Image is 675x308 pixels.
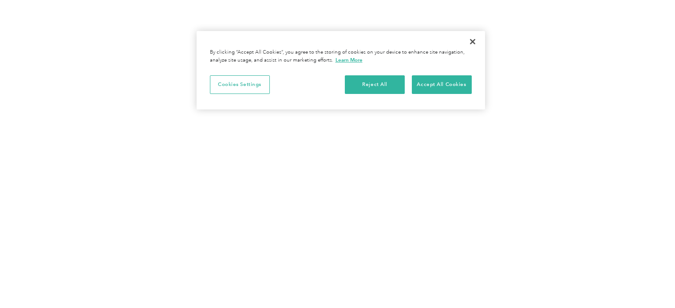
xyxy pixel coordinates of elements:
[210,49,472,64] div: By clicking “Accept All Cookies”, you agree to the storing of cookies on your device to enhance s...
[197,31,485,109] div: Cookie banner
[463,32,482,51] button: Close
[345,75,405,94] button: Reject All
[336,57,363,63] a: More information about your privacy, opens in a new tab
[412,75,472,94] button: Accept All Cookies
[210,75,270,94] button: Cookies Settings
[197,31,485,109] div: Privacy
